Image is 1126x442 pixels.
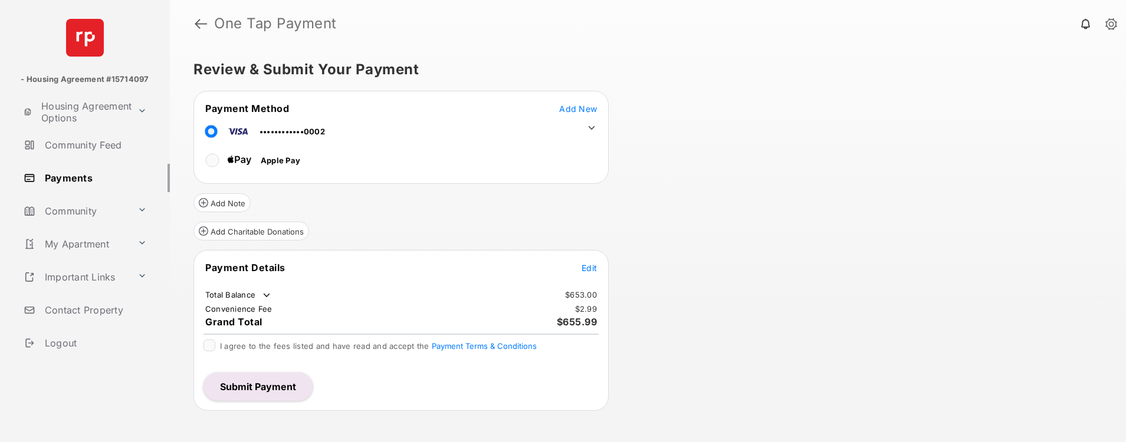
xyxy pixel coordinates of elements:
td: Total Balance [205,289,273,301]
a: Important Links [19,263,133,291]
span: Grand Total [205,316,262,328]
button: Submit Payment [203,372,313,401]
button: Edit [582,262,597,273]
span: Add New [559,104,597,114]
span: Payment Details [205,262,285,273]
span: Payment Method [205,103,289,114]
span: Apple Pay [261,156,300,165]
a: Contact Property [19,296,170,324]
button: Add Note [193,193,251,212]
span: Edit [582,263,597,273]
strong: One Tap Payment [214,17,337,31]
span: ••••••••••••0002 [260,127,325,136]
a: Community [19,197,133,225]
td: $653.00 [564,289,598,300]
td: $2.99 [575,304,598,314]
button: I agree to the fees listed and have read and accept the [432,341,537,351]
a: Community Feed [19,131,170,159]
a: Payments [19,164,170,192]
button: Add Charitable Donations [193,222,309,240]
a: Logout [19,329,170,357]
h5: Review & Submit Your Payment [193,62,1093,77]
a: Housing Agreement Options [19,98,133,126]
a: My Apartment [19,230,133,258]
p: - Housing Agreement #15714097 [21,74,149,85]
button: Add New [559,103,597,114]
span: $655.99 [557,316,598,328]
span: I agree to the fees listed and have read and accept the [220,341,537,351]
img: svg+xml;base64,PHN2ZyB4bWxucz0iaHR0cDovL3d3dy53My5vcmcvMjAwMC9zdmciIHdpZHRoPSI2NCIgaGVpZ2h0PSI2NC... [66,19,104,57]
td: Convenience Fee [205,304,273,314]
